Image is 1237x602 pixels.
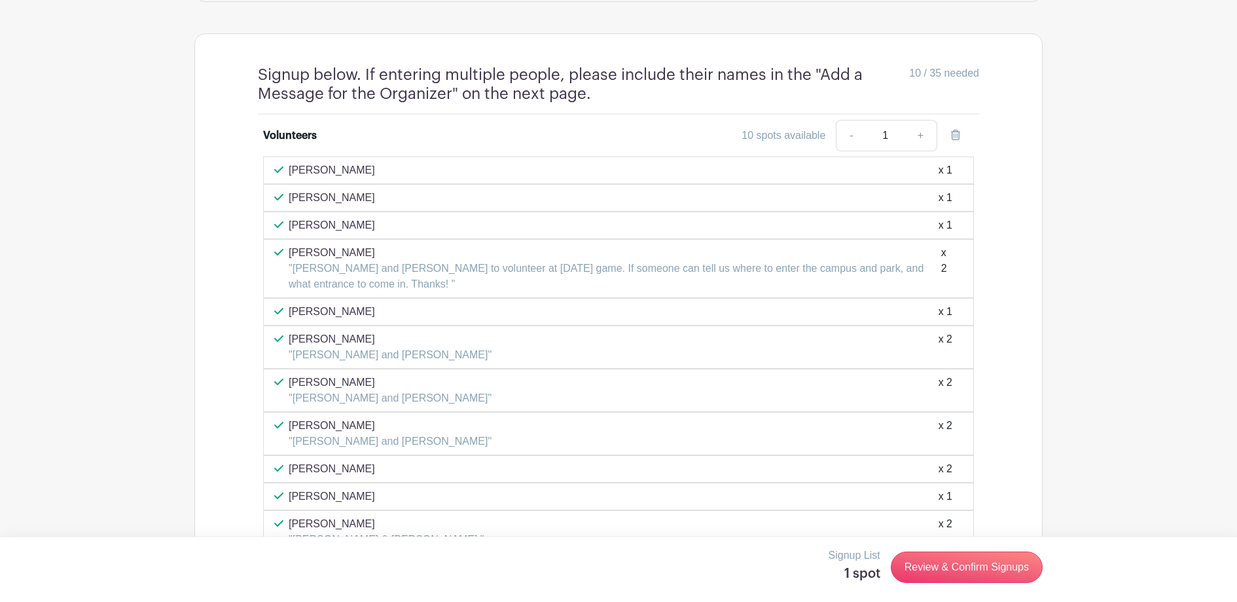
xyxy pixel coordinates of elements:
p: [PERSON_NAME] [289,489,375,504]
div: x 1 [939,217,952,233]
p: [PERSON_NAME] [289,418,492,434]
a: - [836,120,866,151]
p: Signup List [829,548,880,563]
p: [PERSON_NAME] [289,461,375,477]
div: x 2 [939,331,952,363]
div: x 2 [941,245,952,292]
p: "[PERSON_NAME] & [PERSON_NAME] " [289,532,484,548]
div: x 1 [939,304,952,320]
h5: 1 spot [829,566,880,582]
div: x 2 [939,375,952,406]
a: + [905,120,937,151]
p: [PERSON_NAME] [289,190,375,206]
a: Review & Confirm Signups [891,552,1043,583]
p: [PERSON_NAME] [289,245,941,261]
div: x 1 [939,489,952,504]
p: "[PERSON_NAME] and [PERSON_NAME]" [289,347,492,363]
p: "[PERSON_NAME] and [PERSON_NAME]" [289,434,492,449]
p: [PERSON_NAME] [289,516,484,532]
p: "[PERSON_NAME] and [PERSON_NAME]" [289,390,492,406]
p: "[PERSON_NAME] and [PERSON_NAME] to volunteer at [DATE] game. If someone can tell us where to ent... [289,261,941,292]
p: [PERSON_NAME] [289,304,375,320]
div: x 2 [939,461,952,477]
p: [PERSON_NAME] [289,375,492,390]
h4: Signup below. If entering multiple people, please include their names in the "Add a Message for t... [258,66,909,103]
p: [PERSON_NAME] [289,217,375,233]
div: x 2 [939,516,952,548]
div: x 2 [939,418,952,449]
span: 10 / 35 needed [909,66,979,81]
p: [PERSON_NAME] [289,331,492,347]
div: x 1 [939,190,952,206]
div: x 1 [939,162,952,178]
div: Volunteers [263,128,317,143]
div: 10 spots available [742,128,825,143]
p: [PERSON_NAME] [289,162,375,178]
